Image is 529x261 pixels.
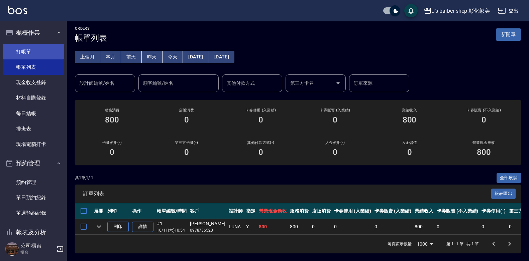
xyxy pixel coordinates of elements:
[83,141,141,145] h2: 卡券使用(-)
[497,173,521,183] button: 全部展開
[435,203,480,219] th: 卡券販賣 (不入業績)
[83,191,491,197] span: 訂單列表
[100,51,121,63] button: 本月
[333,78,343,88] button: Open
[106,203,130,219] th: 列印
[407,148,412,157] h3: 0
[8,6,27,14] img: Logo
[244,219,257,235] td: Y
[132,222,153,232] a: 詳情
[495,5,521,17] button: 登出
[190,227,225,233] p: 0978736520
[5,242,19,256] img: Person
[404,4,418,17] button: save
[3,190,64,205] a: 單日預約紀錄
[414,235,436,253] div: 1000
[3,24,64,41] button: 櫃檯作業
[373,203,413,219] th: 卡券販賣 (入業績)
[388,241,412,247] p: 每頁顯示數量
[258,115,263,124] h3: 0
[332,219,373,235] td: 0
[380,141,438,145] h2: 入金儲值
[75,33,107,43] h3: 帳單列表
[288,219,310,235] td: 800
[227,219,244,235] td: LUNA
[3,121,64,137] a: 排班表
[373,219,413,235] td: 0
[3,155,64,172] button: 預約管理
[435,219,480,235] td: 0
[92,203,106,219] th: 展開
[75,51,100,63] button: 上個月
[157,108,215,112] h2: 店販消費
[3,106,64,121] a: 每日結帳
[455,108,513,112] h2: 卡券販賣 (不入業績)
[184,115,189,124] h3: 0
[3,175,64,190] a: 預約管理
[496,31,521,37] a: 新開單
[3,75,64,90] a: 現金收支登錄
[288,203,310,219] th: 服務消費
[333,148,337,157] h3: 0
[163,51,183,63] button: 今天
[257,219,289,235] td: 800
[310,203,332,219] th: 店販消費
[257,203,289,219] th: 營業現金應收
[75,26,107,31] h2: ORDERS
[232,108,290,112] h2: 卡券使用 (入業績)
[83,108,141,112] h3: 服務消費
[157,227,187,233] p: 10/11 (六) 10:54
[3,205,64,221] a: 單週預約紀錄
[94,222,104,232] button: expand row
[432,7,490,15] div: J’s barber shop 彰化彰美
[107,222,129,232] button: 列印
[105,115,119,124] h3: 800
[333,115,337,124] h3: 0
[332,203,373,219] th: 卡券使用 (入業績)
[491,190,516,197] a: 報表匯出
[455,141,513,145] h2: 營業現金應收
[3,224,64,241] button: 報表及分析
[380,108,438,112] h2: 業績收入
[157,141,215,145] h2: 第三方卡券(-)
[3,137,64,152] a: 現場電腦打卡
[121,51,142,63] button: 前天
[482,115,486,124] h3: 0
[244,203,257,219] th: 指定
[446,241,479,247] p: 第 1–1 筆 共 1 筆
[188,203,227,219] th: 客戶
[184,148,189,157] h3: 0
[3,59,64,75] a: 帳單列表
[421,4,493,18] button: J’s barber shop 彰化彰美
[155,219,188,235] td: #1
[20,249,55,255] p: 櫃台
[130,203,155,219] th: 操作
[413,219,435,235] td: 800
[413,203,435,219] th: 業績收入
[110,148,114,157] h3: 0
[496,28,521,41] button: 新開單
[310,219,332,235] td: 0
[183,51,209,63] button: [DATE]
[258,148,263,157] h3: 0
[75,175,93,181] p: 共 1 筆, 1 / 1
[227,203,244,219] th: 設計師
[3,90,64,105] a: 材料自購登錄
[306,108,364,112] h2: 卡券販賣 (入業績)
[232,141,290,145] h2: 其他付款方式(-)
[142,51,163,63] button: 昨天
[306,141,364,145] h2: 入金使用(-)
[480,219,507,235] td: 0
[403,115,417,124] h3: 800
[491,189,516,199] button: 報表匯出
[155,203,188,219] th: 帳單編號/時間
[209,51,234,63] button: [DATE]
[190,220,225,227] div: [PERSON_NAME]
[477,148,491,157] h3: 800
[480,203,507,219] th: 卡券使用(-)
[20,243,55,249] h5: 公司櫃台
[3,44,64,59] a: 打帳單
